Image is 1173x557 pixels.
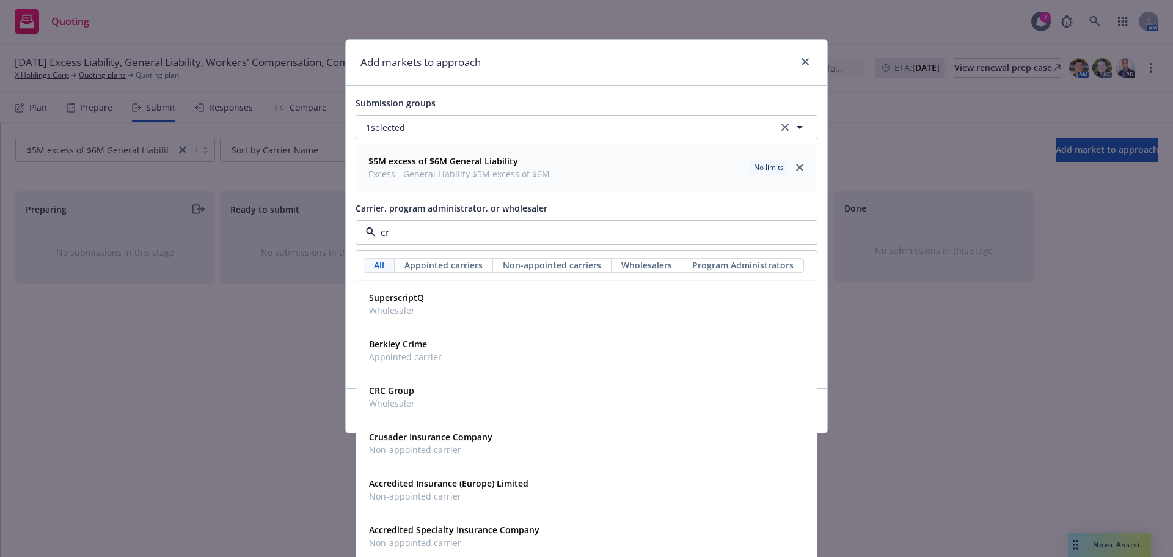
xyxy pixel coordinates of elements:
[369,431,492,443] strong: Crusader Insurance Company
[503,259,601,271] span: Non-appointed carriers
[366,121,405,134] span: 1 selected
[369,490,528,503] span: Non-appointed carrier
[778,120,792,135] a: clear selection
[369,536,539,549] span: Non-appointed carrier
[374,259,384,271] span: All
[369,338,427,350] strong: Berkley Crime
[369,304,424,317] span: Wholesaler
[369,385,414,396] strong: CRC Group
[792,160,807,175] a: close
[368,168,550,180] span: Excess - General Liability $5M excess of $6M
[700,247,817,260] a: View Top Trading Partners
[376,225,792,240] input: Select a carrier, program administrator, or wholesaler
[356,115,817,139] button: 1selectedclear selection
[404,259,483,271] span: Appointed carriers
[369,350,442,363] span: Appointed carrier
[356,202,547,214] span: Carrier, program administrator, or wholesaler
[369,478,528,489] strong: Accredited Insurance (Europe) Limited
[356,97,436,109] span: Submission groups
[360,54,481,70] h1: Add markets to approach
[368,155,518,167] strong: $5M excess of $6M General Liability
[798,54,813,69] a: close
[754,162,784,173] span: No limits
[369,443,492,456] span: Non-appointed carrier
[369,524,539,536] strong: Accredited Specialty Insurance Company
[369,292,424,303] strong: SuperscriptQ
[692,259,794,271] span: Program Administrators
[369,397,415,410] span: Wholesaler
[621,259,672,271] span: Wholesalers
